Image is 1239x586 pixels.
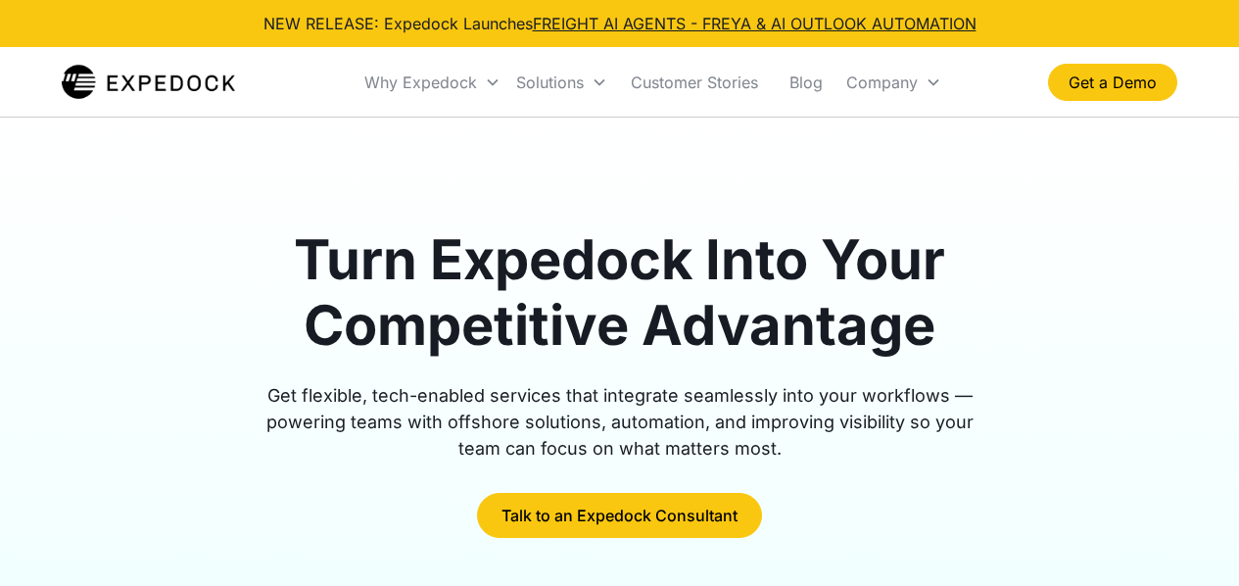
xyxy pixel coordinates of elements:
[508,49,615,116] div: Solutions
[244,227,996,359] h1: Turn Expedock Into Your Competitive Advantage
[357,49,508,116] div: Why Expedock
[774,49,838,116] a: Blog
[516,73,584,92] div: Solutions
[244,382,996,462] div: Get flexible, tech-enabled services that integrate seamlessly into your workflows — powering team...
[263,12,977,35] div: NEW RELEASE: Expedock Launches
[615,49,774,116] a: Customer Stories
[846,73,918,92] div: Company
[533,14,977,33] a: FREIGHT AI AGENTS - FREYA & AI OUTLOOK AUTOMATION
[838,49,949,116] div: Company
[62,63,235,102] img: Expedock Logo
[62,63,235,102] a: home
[364,73,477,92] div: Why Expedock
[1048,64,1177,101] a: Get a Demo
[477,493,762,538] a: Talk to an Expedock Consultant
